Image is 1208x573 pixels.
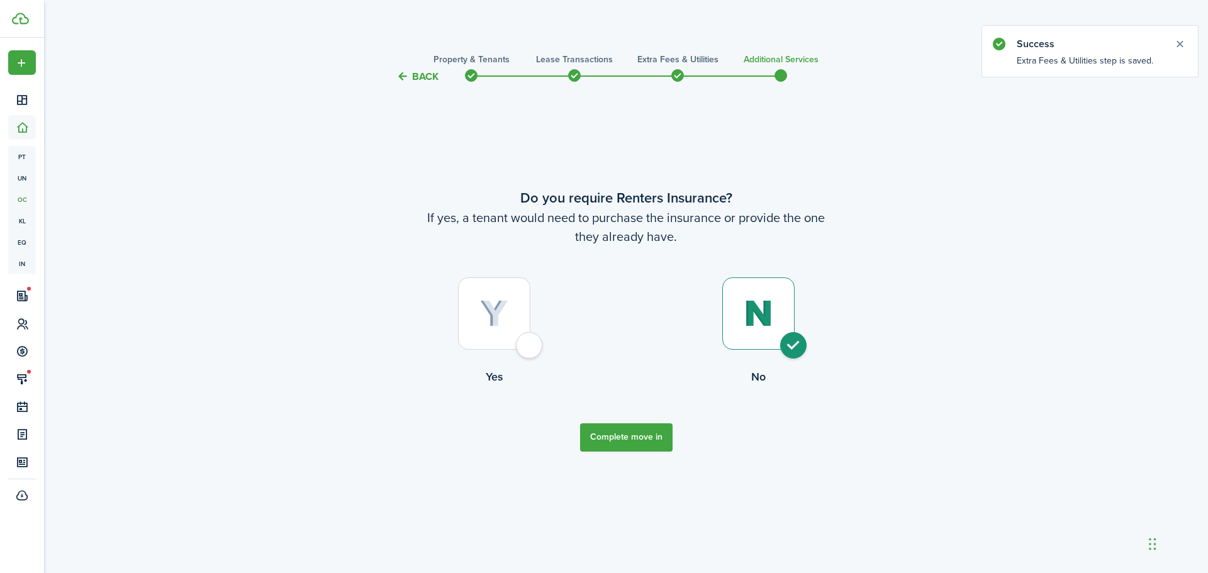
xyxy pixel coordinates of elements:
a: kl [8,210,36,231]
iframe: Chat Widget [1145,513,1208,573]
button: Open menu [8,50,36,75]
a: pt [8,146,36,167]
h3: Property & Tenants [433,53,510,66]
control-radio-card-title: No [626,369,890,385]
button: Close notify [1171,35,1188,53]
a: un [8,167,36,189]
control-radio-card-title: Yes [362,369,626,385]
notify-title: Success [1017,36,1161,52]
h3: Extra fees & Utilities [637,53,719,66]
img: Yes [480,300,508,328]
wizard-step-header-description: If yes, a tenant would need to purchase the insurance or provide the one they already have. [362,208,890,246]
div: Drag [1149,525,1156,563]
img: TenantCloud [12,13,29,25]
button: Complete move in [580,423,673,452]
wizard-step-header-title: Do you require Renters Insurance? [362,187,890,208]
h3: Additional Services [744,53,819,66]
a: eq [8,231,36,253]
a: oc [8,189,36,210]
img: No (selected) [744,300,773,327]
a: in [8,253,36,274]
h3: Lease Transactions [536,53,613,66]
notify-body: Extra Fees & Utilities step is saved. [982,54,1198,77]
button: Back [396,70,439,83]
